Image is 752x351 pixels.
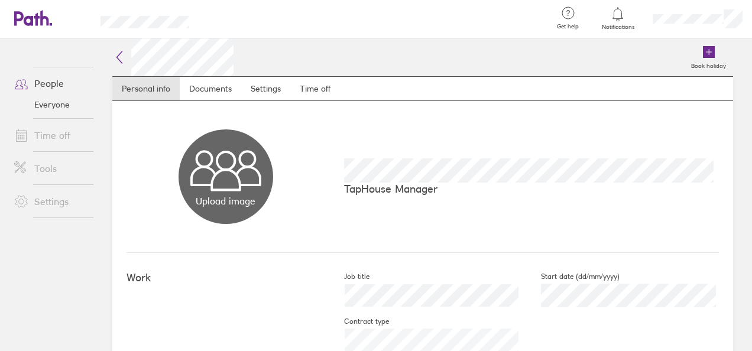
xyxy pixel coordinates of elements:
span: Notifications [599,24,637,31]
a: Time off [5,123,100,147]
span: Get help [549,23,587,30]
a: Personal info [112,77,180,100]
label: Job title [325,272,369,281]
a: Book holiday [684,38,733,76]
label: Book holiday [684,59,733,70]
a: Settings [241,77,290,100]
p: TapHouse Manager [344,183,719,195]
label: Start date (dd/mm/yyyy) [522,272,620,281]
a: Documents [180,77,241,100]
h4: Work [127,272,325,284]
a: People [5,71,100,95]
a: Settings [5,190,100,213]
a: Notifications [599,6,637,31]
a: Tools [5,157,100,180]
a: Everyone [5,95,100,114]
a: Time off [290,77,340,100]
label: Contract type [325,317,389,326]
